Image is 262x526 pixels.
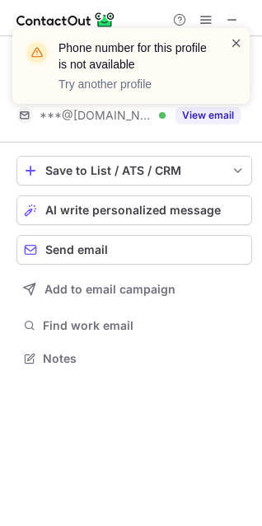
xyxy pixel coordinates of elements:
button: Add to email campaign [16,275,252,304]
img: ContactOut v5.3.10 [16,10,115,30]
button: save-profile-one-click [16,156,252,186]
div: Save to List / ATS / CRM [45,164,223,177]
img: warning [24,40,50,66]
span: AI write personalized message [45,204,221,217]
span: Notes [43,351,246,366]
button: Notes [16,347,252,370]
header: Phone number for this profile is not available [58,40,210,73]
span: Find work email [43,318,246,333]
button: AI write personalized message [16,195,252,225]
p: Try another profile [58,76,210,92]
button: Find work email [16,314,252,337]
span: Send email [45,243,108,256]
button: Send email [16,235,252,265]
span: Add to email campaign [44,283,175,296]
